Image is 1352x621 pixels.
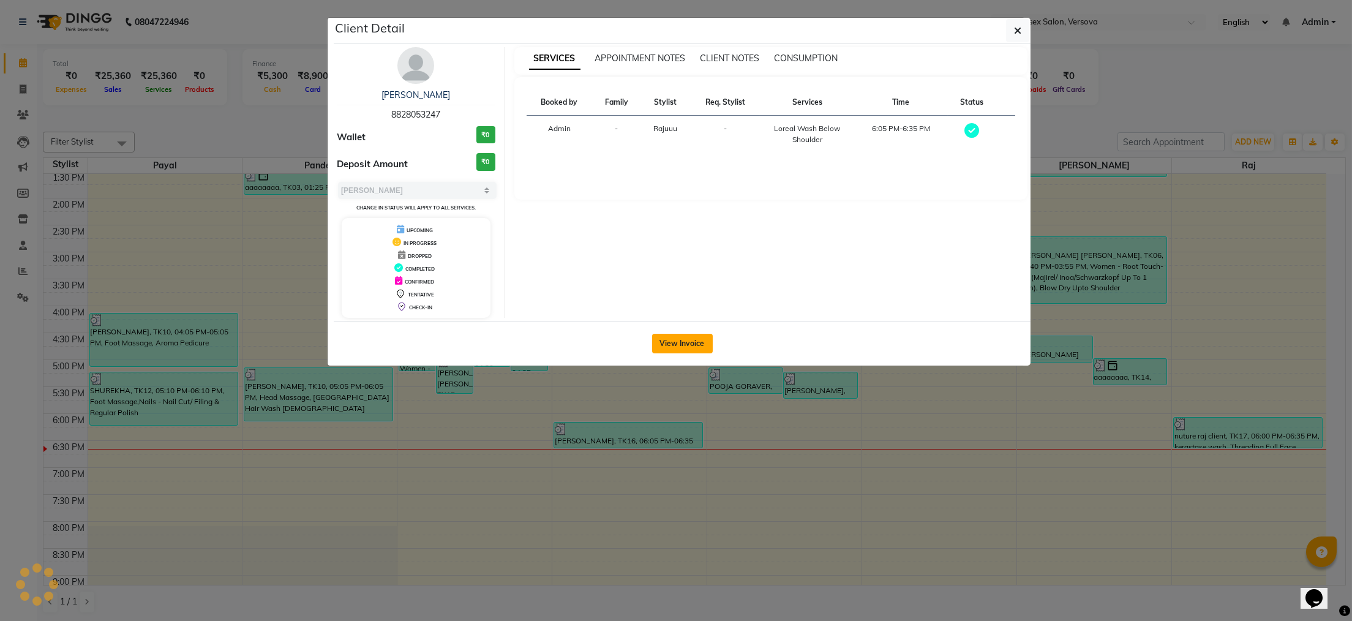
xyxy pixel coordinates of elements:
img: avatar [397,47,434,84]
td: 6:05 PM-6:35 PM [854,116,948,153]
span: CONSUMPTION [775,53,838,64]
td: - [592,116,640,153]
a: [PERSON_NAME] [381,89,450,100]
span: COMPLETED [405,266,435,272]
span: APPOINTMENT NOTES [595,53,686,64]
iframe: chat widget [1301,572,1340,609]
div: Loreal Wash Below Shoulder [767,123,847,145]
span: Wallet [337,130,366,145]
span: UPCOMING [407,227,433,233]
th: Stylist [641,89,691,116]
span: CLIENT NOTES [700,53,760,64]
small: Change in status will apply to all services. [356,205,476,211]
span: CONFIRMED [405,279,434,285]
h3: ₹0 [476,126,495,144]
span: DROPPED [408,253,432,259]
td: - [690,116,760,153]
th: Booked by [527,89,593,116]
h5: Client Detail [335,19,405,37]
span: Rajuuu [653,124,677,133]
th: Services [760,89,854,116]
h3: ₹0 [476,153,495,171]
button: View Invoice [652,334,713,353]
span: SERVICES [529,48,580,70]
th: Req. Stylist [690,89,760,116]
span: TENTATIVE [408,292,434,298]
span: CHECK-IN [409,304,432,310]
span: Deposit Amount [337,157,408,171]
th: Family [592,89,640,116]
th: Status [948,89,996,116]
td: Admin [527,116,593,153]
span: 8828053247 [391,109,440,120]
th: Time [854,89,948,116]
span: IN PROGRESS [404,240,437,246]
